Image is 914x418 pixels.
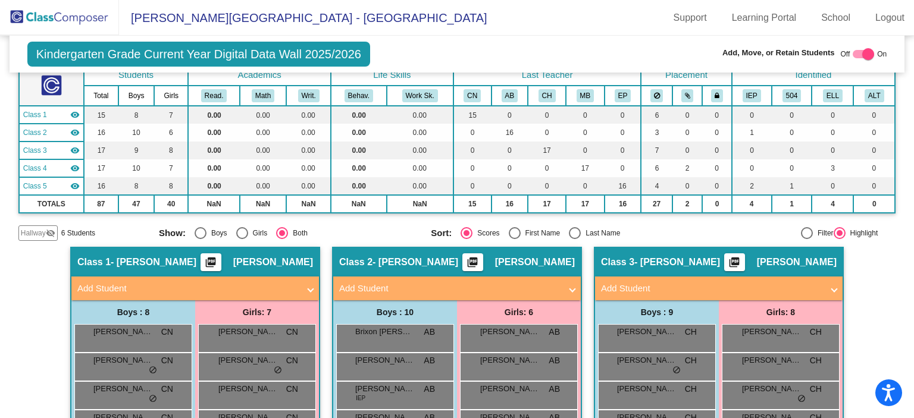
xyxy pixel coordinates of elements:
div: First Name [521,228,561,238]
span: 6 Students [61,228,95,238]
td: 4 [812,195,853,213]
span: - [PERSON_NAME] [634,256,720,268]
mat-icon: visibility [70,128,80,137]
th: Keep away students [641,86,672,106]
button: Writ. [298,89,320,102]
td: 0.00 [286,177,331,195]
span: On [877,49,887,59]
td: 0 [566,142,605,159]
th: 504 Plan [772,86,812,106]
td: 0 [492,177,528,195]
span: Kindergarten Grade Current Year Digital Data Wall 2025/2026 [27,42,370,67]
span: Class 1 [23,109,47,120]
div: Boys : 8 [71,300,195,324]
td: 16 [84,177,118,195]
td: 47 [118,195,154,213]
td: 0.00 [240,106,286,124]
td: 10 [118,159,154,177]
td: 0 [812,177,853,195]
mat-radio-group: Select an option [159,227,422,239]
td: 17 [84,142,118,159]
td: NaN [240,195,286,213]
td: 0 [732,142,772,159]
span: CN [286,383,298,395]
td: 8 [118,177,154,195]
td: 0.00 [188,106,240,124]
button: AB [502,89,518,102]
span: Add, Move, or Retain Students [722,47,835,59]
td: 16 [492,195,528,213]
td: Emily Powers - Powers [19,177,84,195]
span: do_not_disturb_alt [149,394,157,404]
mat-icon: visibility [70,181,80,191]
th: Identified [732,65,896,86]
span: [PERSON_NAME] [93,383,153,395]
td: 2 [672,195,703,213]
td: 0 [702,195,731,213]
span: [PERSON_NAME] [480,383,540,395]
td: 0 [605,106,641,124]
span: CN [161,383,173,395]
td: 17 [528,195,566,213]
td: 0 [772,159,812,177]
span: Class 3 [601,256,634,268]
button: Math [252,89,274,102]
td: 10 [118,124,154,142]
span: [PERSON_NAME] [617,326,677,338]
div: Scores [472,228,499,238]
td: 15 [453,106,492,124]
td: 7 [154,106,188,124]
a: Support [664,8,716,27]
span: AB [424,354,435,367]
span: [PERSON_NAME] [218,383,278,395]
td: 6 [641,106,672,124]
mat-icon: visibility [70,146,80,155]
td: 0 [528,177,566,195]
button: 504 [782,89,802,102]
th: Students [84,65,189,86]
td: 17 [566,159,605,177]
span: Class 2 [339,256,373,268]
div: Filter [813,228,834,238]
span: do_not_disturb_alt [274,366,282,375]
span: [PERSON_NAME][GEOGRAPHIC_DATA] - [GEOGRAPHIC_DATA] [119,8,487,27]
a: School [812,8,860,27]
td: 1 [772,195,812,213]
th: Keep with teacher [702,86,731,106]
a: Learning Portal [722,8,806,27]
span: do_not_disturb_alt [149,366,157,375]
button: Read. [201,89,227,102]
th: Chelsy Newcomb [453,86,492,106]
td: 0 [772,142,812,159]
td: 15 [84,106,118,124]
span: AB [424,383,435,395]
td: 0.00 [387,142,453,159]
td: 4 [641,177,672,195]
td: 0 [453,124,492,142]
div: Girls: 6 [457,300,581,324]
td: NaN [331,195,387,213]
span: Show: [159,228,186,238]
span: CN [161,354,173,367]
td: Marie Boggess - SPLIT [19,159,84,177]
button: Work Sk. [402,89,438,102]
button: Print Students Details [201,253,221,271]
td: 0.00 [387,177,453,195]
td: 0 [672,124,703,142]
span: [PERSON_NAME] [233,256,313,268]
div: Girls [248,228,268,238]
td: 0 [853,142,895,159]
td: 2 [672,159,703,177]
span: CN [286,326,298,338]
mat-expansion-panel-header: Add Student [595,276,843,300]
td: TOTALS [19,195,84,213]
td: 0 [812,142,853,159]
div: Girls: 8 [719,300,843,324]
td: 40 [154,195,188,213]
td: 17 [566,195,605,213]
span: CH [685,354,697,367]
td: 0.00 [331,159,387,177]
td: 0.00 [188,159,240,177]
td: 1 [772,177,812,195]
th: Last Teacher [453,65,641,86]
